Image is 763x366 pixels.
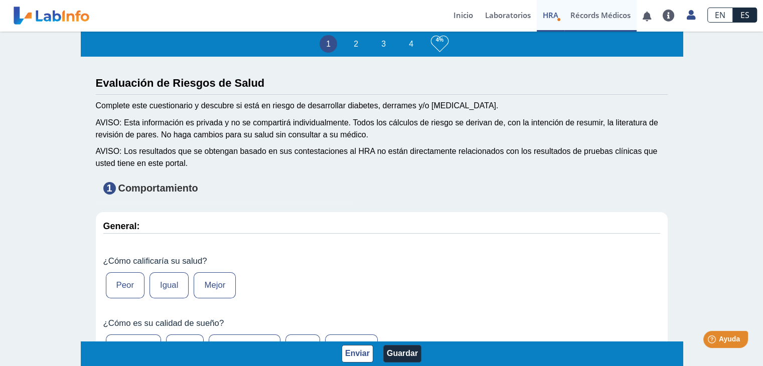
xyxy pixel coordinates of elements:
[103,256,660,266] label: ¿Cómo calificaría su salud?
[733,8,757,23] a: ES
[96,145,668,169] div: AVISO: Los resultados que se obtengan basado en sus contestaciones al HRA no están directamente r...
[375,35,392,53] li: 3
[106,334,161,360] label: Muy bien
[674,327,752,355] iframe: Help widget launcher
[106,272,144,298] label: Peor
[103,318,660,328] label: ¿Cómo es su calidad de sueño?
[149,272,189,298] label: Igual
[103,221,140,231] strong: General:
[118,182,198,194] strong: Comportamiento
[383,345,421,362] button: Guardar
[285,334,320,360] label: Mal
[103,182,116,195] span: 1
[707,8,733,23] a: EN
[96,100,668,112] div: Complete este cuestionario y descubre si está en riesgo de desarrollar diabetes, derrames y/o [ME...
[402,35,420,53] li: 4
[431,34,448,46] h3: 4%
[543,10,558,20] span: HRA
[209,334,280,360] label: Más o menos
[342,345,373,362] button: Enviar
[347,35,365,53] li: 2
[325,334,378,360] label: Muy mal
[194,272,236,298] label: Mejor
[320,35,337,53] li: 1
[166,334,204,360] label: Bien
[96,117,668,141] div: AVISO: Esta información es privada y no se compartirá individualmente. Todos los cálculos de ries...
[96,77,668,89] h3: Evaluación de Riesgos de Salud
